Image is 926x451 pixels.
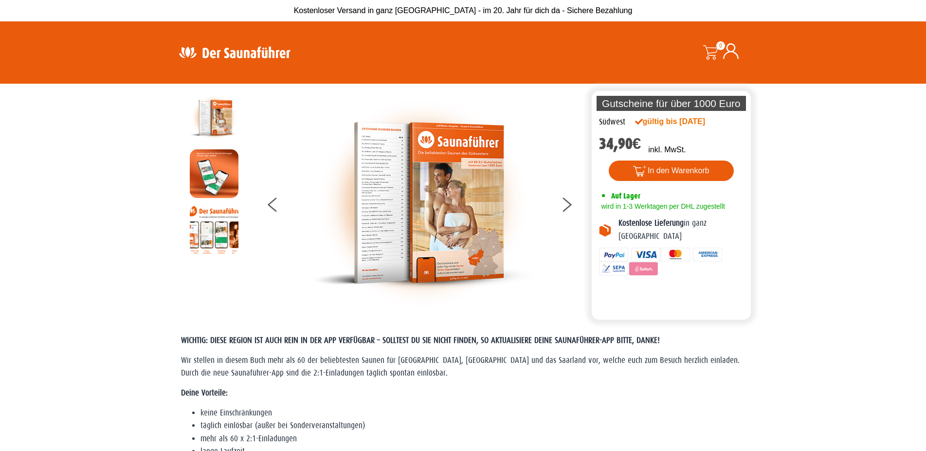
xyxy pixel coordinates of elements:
[597,96,746,111] p: Gutscheine für über 1000 Euro
[599,116,625,128] div: Südwest
[599,135,641,153] bdi: 34,90
[609,161,734,181] button: In den Warenkorb
[200,407,745,419] li: keine Einschränkungen
[599,202,725,210] span: wird in 1-3 Werktagen per DHL zugestellt
[190,93,238,142] img: der-saunafuehrer-2025-suedwest
[190,205,238,254] img: Anleitung7tn
[633,135,641,153] span: €
[200,433,745,445] li: mehr als 60 x 2:1-Einladungen
[181,336,660,345] span: WICHTIG: DIESE REGION IST AUCH REIN IN DER APP VERFÜGBAR – SOLLTEST DU SIE NICHT FINDEN, SO AKTUA...
[181,356,740,378] span: Wir stellen in diesem Buch mehr als 60 der beliebtesten Saunen für [GEOGRAPHIC_DATA], [GEOGRAPHIC...
[294,6,633,15] span: Kostenloser Versand in ganz [GEOGRAPHIC_DATA] - im 20. Jahr für dich da - Sichere Bezahlung
[618,218,684,228] b: Kostenlose Lieferung
[648,144,686,156] p: inkl. MwSt.
[313,93,532,312] img: der-saunafuehrer-2025-suedwest
[635,116,726,127] div: gültig bis [DATE]
[611,191,640,200] span: Auf Lager
[181,388,228,397] strong: Deine Vorteile:
[190,149,238,198] img: MOCKUP-iPhone_regional
[200,419,745,432] li: täglich einlösbar (außer bei Sonderveranstaltungen)
[716,41,725,50] span: 0
[618,217,744,243] p: in ganz [GEOGRAPHIC_DATA]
